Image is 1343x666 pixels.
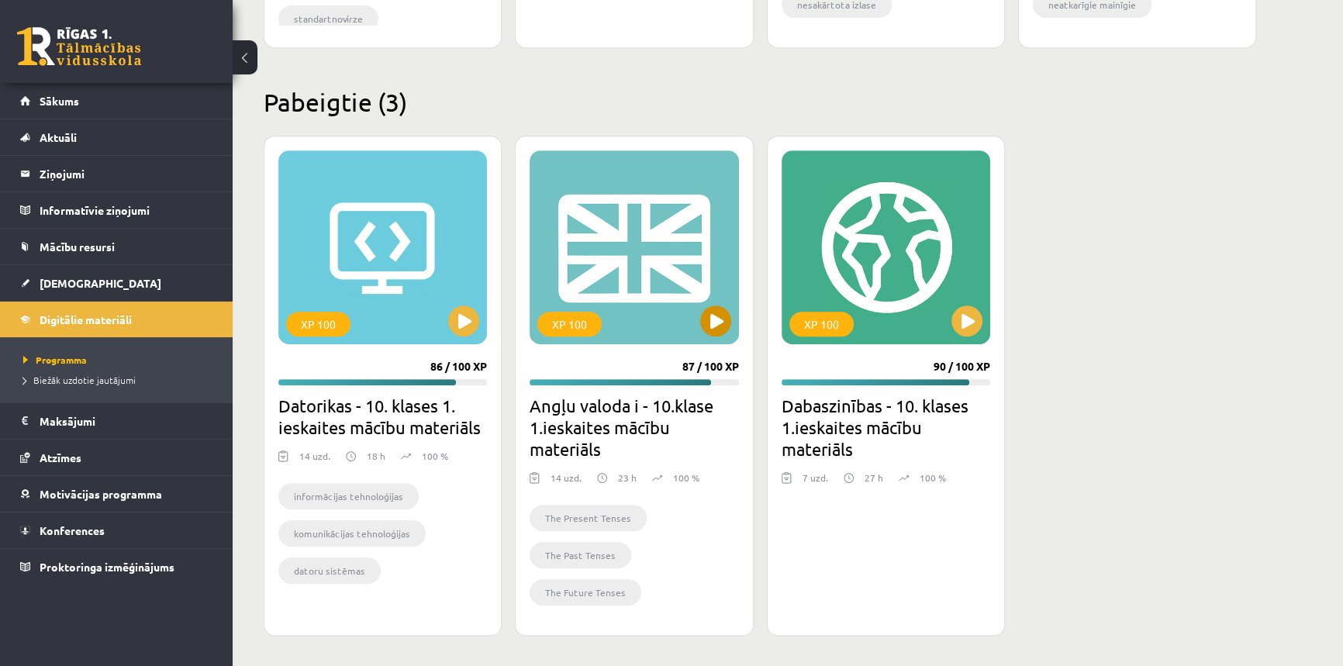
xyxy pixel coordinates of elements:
a: Motivācijas programma [20,476,213,512]
li: datoru sistēmas [278,557,381,584]
legend: Informatīvie ziņojumi [40,192,213,228]
legend: Maksājumi [40,403,213,439]
span: Konferences [40,523,105,537]
a: Informatīvie ziņojumi [20,192,213,228]
div: 14 uzd. [551,471,582,494]
a: Biežāk uzdotie jautājumi [23,373,217,387]
a: Proktoringa izmēģinājums [20,549,213,585]
h2: Datorikas - 10. klases 1. ieskaites mācību materiāls [278,395,487,438]
h2: Pabeigtie (3) [264,87,1256,117]
span: Programma [23,354,87,366]
li: informācijas tehnoloģijas [278,483,419,509]
a: Digitālie materiāli [20,302,213,337]
div: XP 100 [537,312,602,336]
li: standartnovirze [278,5,378,32]
span: Sākums [40,94,79,108]
a: Programma [23,353,217,367]
span: Proktoringa izmēģinājums [40,560,174,574]
h2: Dabaszinības - 10. klases 1.ieskaites mācību materiāls [782,395,990,460]
div: 7 uzd. [803,471,828,494]
a: Rīgas 1. Tālmācības vidusskola [17,27,141,66]
li: komunikācijas tehnoloģijas [278,520,426,547]
li: The Future Tenses [530,579,641,606]
p: 100 % [422,449,448,463]
li: The Present Tenses [530,505,647,531]
p: 18 h [367,449,385,463]
a: Konferences [20,512,213,548]
div: XP 100 [789,312,854,336]
a: [DEMOGRAPHIC_DATA] [20,265,213,301]
div: 14 uzd. [299,449,330,472]
a: Atzīmes [20,440,213,475]
div: XP 100 [286,312,350,336]
span: Atzīmes [40,450,81,464]
p: 23 h [618,471,637,485]
p: 27 h [865,471,883,485]
a: Maksājumi [20,403,213,439]
a: Sākums [20,83,213,119]
legend: Ziņojumi [40,156,213,192]
span: Digitālie materiāli [40,312,132,326]
span: Motivācijas programma [40,487,162,501]
p: 100 % [920,471,946,485]
span: Aktuāli [40,130,77,144]
h2: Angļu valoda i - 10.klase 1.ieskaites mācību materiāls [530,395,738,460]
span: [DEMOGRAPHIC_DATA] [40,276,161,290]
a: Aktuāli [20,119,213,155]
a: Mācību resursi [20,229,213,264]
li: The Past Tenses [530,542,631,568]
span: Biežāk uzdotie jautājumi [23,374,136,386]
a: Ziņojumi [20,156,213,192]
p: 100 % [673,471,699,485]
span: Mācību resursi [40,240,115,254]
